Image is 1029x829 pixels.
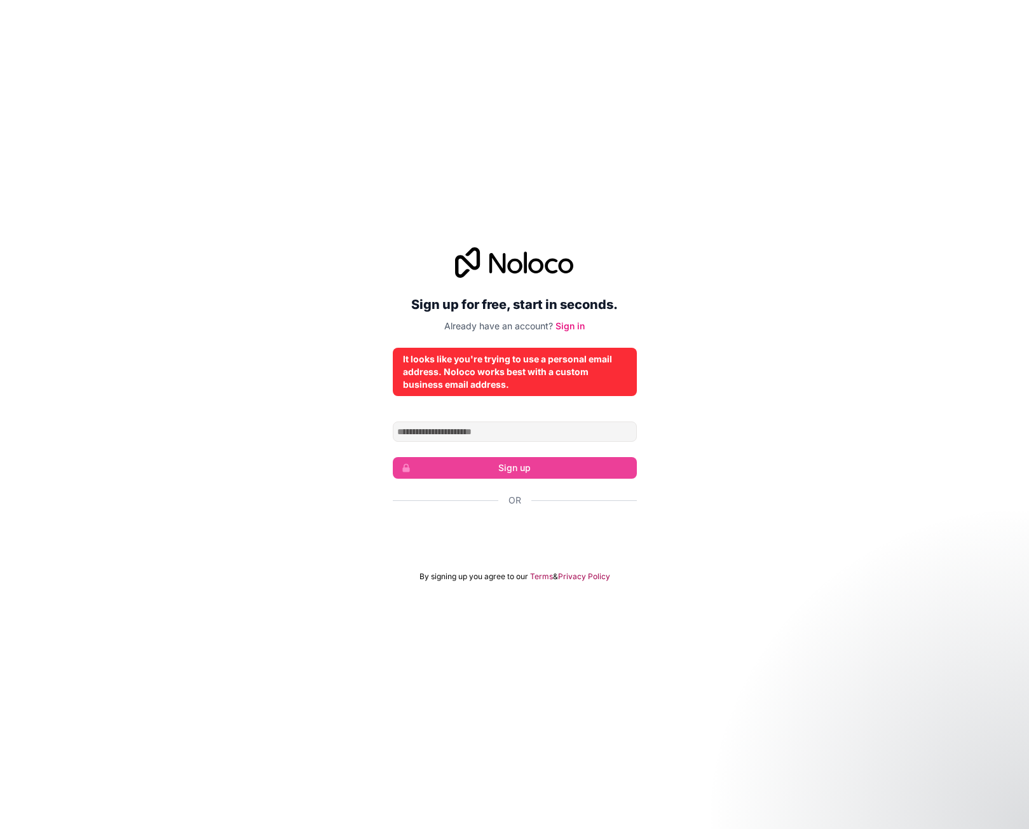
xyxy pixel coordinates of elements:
span: Or [508,494,521,507]
button: Sign up [393,457,637,479]
div: It looks like you're trying to use a personal email address. Noloco works best with a custom busi... [403,353,627,391]
span: Already have an account? [444,320,553,331]
iframe: Intercom notifications message [775,734,1029,823]
span: & [553,572,558,582]
iframe: Sign in with Google Button [386,521,643,549]
a: Privacy Policy [558,572,610,582]
input: Email address [393,421,637,442]
a: Terms [530,572,553,582]
span: By signing up you agree to our [419,572,528,582]
a: Sign in [555,320,585,331]
h2: Sign up for free, start in seconds. [393,293,637,316]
